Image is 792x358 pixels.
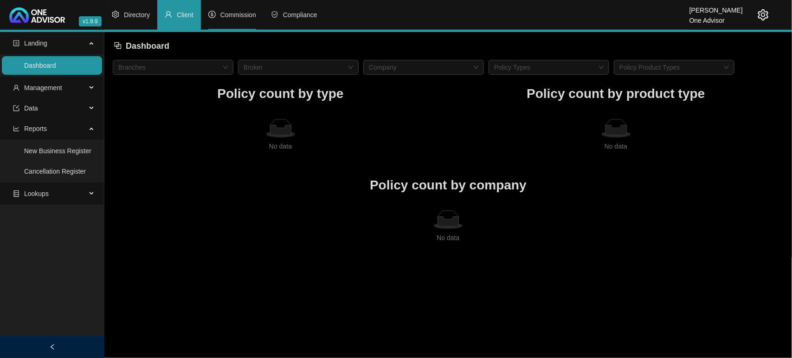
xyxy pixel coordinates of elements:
[448,84,784,104] h1: Policy count by product type
[689,13,743,23] div: One Advisor
[208,11,216,18] span: dollar
[24,39,47,47] span: Landing
[271,11,278,18] span: safety
[116,141,444,151] div: No data
[13,40,19,46] span: profile
[13,105,19,111] span: import
[114,41,122,50] span: block
[24,62,56,69] a: Dashboard
[24,84,62,91] span: Management
[124,11,150,19] span: Directory
[220,11,256,19] span: Commission
[113,84,448,104] h1: Policy count by type
[24,125,47,132] span: Reports
[126,41,169,51] span: Dashboard
[165,11,172,18] span: user
[452,141,780,151] div: No data
[13,125,19,132] span: line-chart
[13,190,19,197] span: database
[24,190,49,197] span: Lookups
[283,11,317,19] span: Compliance
[116,233,780,243] div: No data
[13,85,19,91] span: user
[758,9,769,20] span: setting
[9,7,65,23] img: 2df55531c6924b55f21c4cf5d4484680-logo-light.svg
[24,168,86,175] a: Cancellation Register
[49,344,56,350] span: left
[113,175,784,195] h1: Policy count by company
[177,11,193,19] span: Client
[24,104,38,112] span: Data
[112,11,119,18] span: setting
[79,16,102,26] span: v1.9.9
[24,147,91,155] a: New Business Register
[689,2,743,13] div: [PERSON_NAME]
